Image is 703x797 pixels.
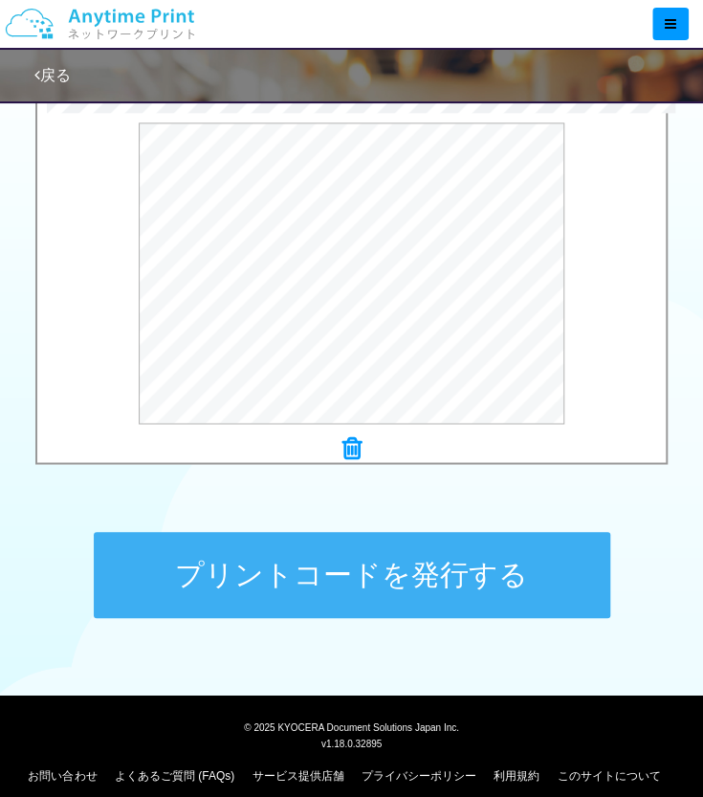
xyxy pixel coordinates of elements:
button: プリントコードを発行する [94,532,610,618]
a: このサイトについて [558,768,661,782]
span: © 2025 KYOCERA Document Solutions Japan Inc. [244,720,459,732]
a: お問い合わせ [28,768,97,782]
a: 利用規約 [494,768,539,782]
a: プライバシーポリシー [362,768,476,782]
span: v1.18.0.32895 [321,737,382,748]
a: 戻る [34,67,71,83]
a: サービス提供店舗 [253,768,344,782]
a: よくあるご質問 (FAQs) [115,768,234,782]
